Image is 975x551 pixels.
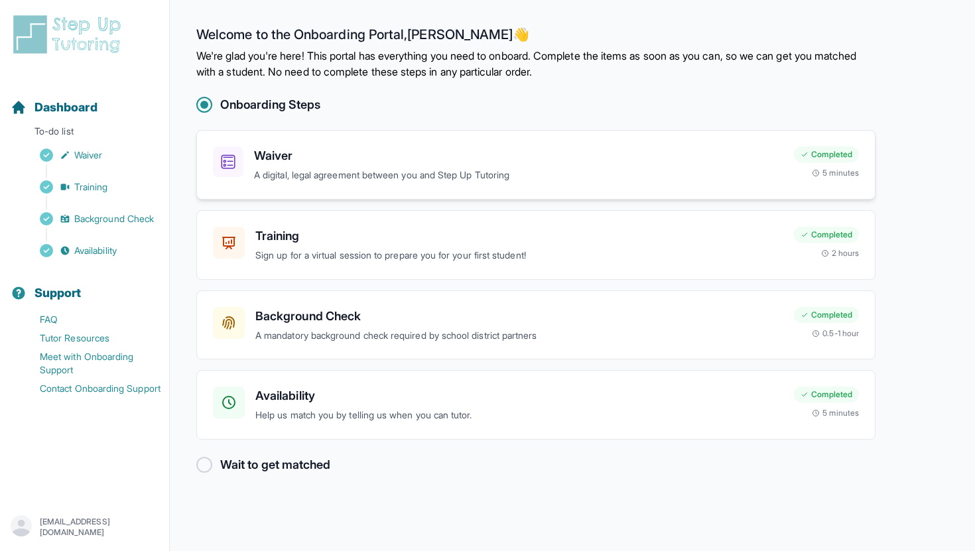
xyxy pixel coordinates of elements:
[255,328,783,343] p: A mandatory background check required by school district partners
[74,180,108,194] span: Training
[11,98,97,117] a: Dashboard
[11,329,169,347] a: Tutor Resources
[11,13,129,56] img: logo
[255,248,783,263] p: Sign up for a virtual session to prepare you for your first student!
[812,408,859,418] div: 5 minutes
[821,248,860,259] div: 2 hours
[11,146,169,164] a: Waiver
[196,48,876,80] p: We're glad you're here! This portal has everything you need to onboard. Complete the items as soo...
[11,347,169,379] a: Meet with Onboarding Support
[196,27,876,48] h2: Welcome to the Onboarding Portal, [PERSON_NAME] 👋
[74,244,117,257] span: Availability
[5,263,164,308] button: Support
[196,210,876,280] a: TrainingSign up for a virtual session to prepare you for your first student!Completed2 hours
[196,290,876,360] a: Background CheckA mandatory background check required by school district partnersCompleted0.5-1 hour
[5,77,164,122] button: Dashboard
[254,147,783,165] h3: Waiver
[11,210,169,228] a: Background Check
[34,284,82,302] span: Support
[11,515,159,539] button: [EMAIL_ADDRESS][DOMAIN_NAME]
[40,517,159,538] p: [EMAIL_ADDRESS][DOMAIN_NAME]
[11,241,169,260] a: Availability
[794,387,859,402] div: Completed
[255,307,783,326] h3: Background Check
[74,212,154,225] span: Background Check
[254,168,783,183] p: A digital, legal agreement between you and Step Up Tutoring
[5,125,164,143] p: To-do list
[220,456,330,474] h2: Wait to get matched
[74,149,102,162] span: Waiver
[11,379,169,398] a: Contact Onboarding Support
[812,328,859,339] div: 0.5-1 hour
[255,408,783,423] p: Help us match you by telling us when you can tutor.
[196,130,876,200] a: WaiverA digital, legal agreement between you and Step Up TutoringCompleted5 minutes
[11,178,169,196] a: Training
[34,98,97,117] span: Dashboard
[220,95,320,114] h2: Onboarding Steps
[794,307,859,323] div: Completed
[255,387,783,405] h3: Availability
[196,370,876,440] a: AvailabilityHelp us match you by telling us when you can tutor.Completed5 minutes
[794,147,859,162] div: Completed
[255,227,783,245] h3: Training
[11,310,169,329] a: FAQ
[812,168,859,178] div: 5 minutes
[794,227,859,243] div: Completed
